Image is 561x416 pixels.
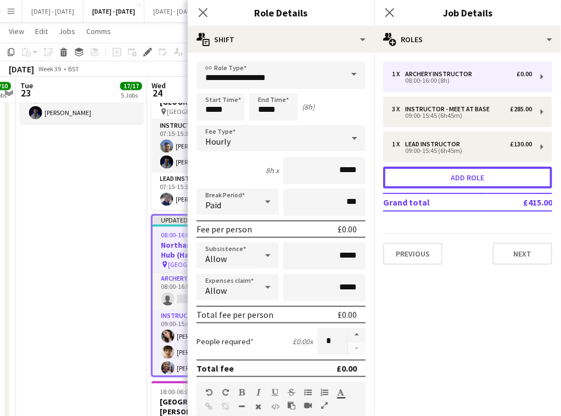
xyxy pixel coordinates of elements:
button: [DATE] - [DATE] [144,1,205,22]
button: Strikethrough [288,388,295,397]
div: BST [68,65,79,73]
button: Fullscreen [321,401,328,410]
span: 08:00-16:00 (8h) [161,231,206,239]
div: 09:00-15:45 (6h45m) [392,113,532,118]
div: 3 x [392,105,405,113]
app-card-role: Instructor - Meet at Hotel2/207:15-15:30 (8h15m)[PERSON_NAME][PERSON_NAME] [152,119,274,173]
a: Edit [31,24,52,38]
button: Undo [205,388,213,397]
span: Allow [205,253,227,264]
span: Allow [205,285,227,296]
button: Italic [255,388,262,397]
span: Jobs [59,26,75,36]
app-card-role: Lead Instructor1/107:15-15:30 (8h15m)[PERSON_NAME] [152,173,274,210]
app-job-card: 07:15-15:30 (8h15m)3/3[GEOGRAPHIC_DATA] (80) Hub [GEOGRAPHIC_DATA]2 RolesInstructor - Meet at Hot... [152,81,274,210]
div: Instructor - Meet at Base [405,105,494,113]
div: 5 Jobs [121,91,142,99]
div: Fee per person [197,224,252,235]
button: Underline [271,388,279,397]
button: [DATE] - [DATE] [23,1,83,22]
span: Hourly [205,136,231,147]
div: 09:00-15:45 (6h45m) [392,148,532,153]
div: (8h) [302,102,315,112]
app-card-role: Archery Instructor0/108:00-16:00 (8h) [153,272,273,310]
button: Horizontal Line [238,402,246,411]
span: 18:00-06:00 (12h) (Thu) [160,387,225,396]
div: Lead Instructor [405,140,464,148]
div: Total fee [197,363,234,374]
div: £0.00 [338,309,357,320]
button: Ordered List [321,388,328,397]
span: 24 [150,87,166,99]
div: [DATE] [9,64,34,75]
app-job-card: Updated08:00-16:00 (8h)4/5Northampton Academy (125) Hub (Half Day PM) [GEOGRAPHIC_DATA]3 RolesArc... [152,214,274,377]
button: Increase [348,328,366,342]
span: 23 [19,87,33,99]
span: [GEOGRAPHIC_DATA] [167,107,228,116]
div: Total fee per person [197,309,273,320]
button: Insert video [304,401,312,410]
div: £0.00 [517,70,532,78]
div: Archery Instructor [405,70,476,78]
label: People required [197,337,254,346]
div: £285.00 [510,105,532,113]
span: Week 39 [36,65,64,73]
span: Wed [152,81,166,90]
a: View [4,24,29,38]
div: Updated [153,215,273,224]
div: £130.00 [510,140,532,148]
button: Previous [383,243,442,265]
div: 08:00-16:00 (8h) [392,78,532,83]
span: Edit [35,26,48,36]
span: 17/17 [120,82,142,90]
app-card-role: Instructor - Meet at Base3/309:00-15:45 (6h45m)[PERSON_NAME][PERSON_NAME][PERSON_NAME] [153,310,273,379]
button: Paste as plain text [288,401,295,410]
td: Grand total [383,193,487,211]
a: Comms [82,24,115,38]
div: Shift [188,26,374,53]
button: Text Color [337,388,345,397]
div: 8h x [266,166,279,175]
button: [DATE] - [DATE] [83,1,144,22]
h3: Role Details [188,5,374,20]
h3: Northampton Academy (125) Hub (Half Day PM) [153,240,273,260]
div: 1 x [392,70,405,78]
div: £0.00 [338,224,357,235]
button: Unordered List [304,388,312,397]
td: £415.00 [487,193,552,211]
a: Jobs [54,24,80,38]
span: [GEOGRAPHIC_DATA] [169,260,229,269]
h3: Job Details [374,5,561,20]
button: Bold [238,388,246,397]
div: Roles [374,26,561,53]
div: 1 x [392,140,405,148]
span: View [9,26,24,36]
button: Add role [383,167,552,189]
button: Redo [222,388,229,397]
div: £0.00 [336,363,357,374]
span: Comms [86,26,111,36]
span: Tue [20,81,33,90]
button: Clear Formatting [255,402,262,411]
button: Next [493,243,552,265]
span: Paid [205,200,221,210]
div: £0.00 x [293,337,313,346]
button: HTML Code [271,402,279,411]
